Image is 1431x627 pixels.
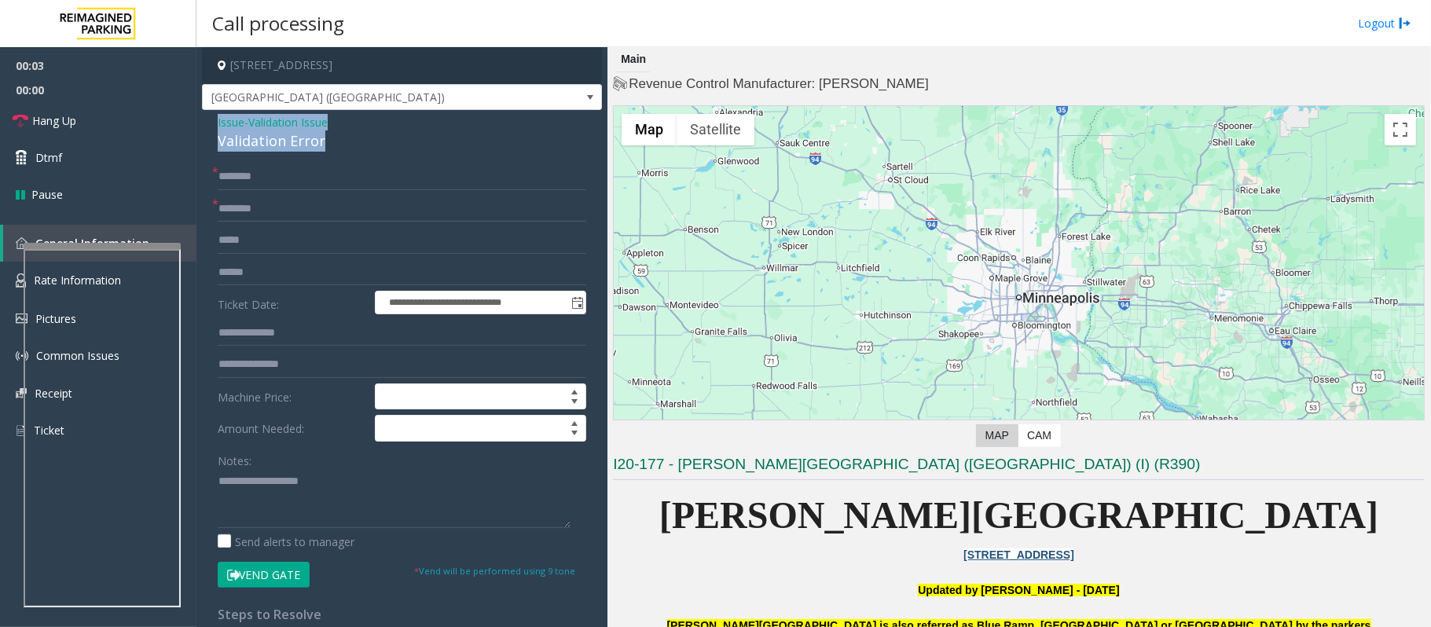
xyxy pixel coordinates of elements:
img: 'icon' [16,237,28,249]
span: Decrease value [563,397,585,409]
h3: I20-177 - [PERSON_NAME][GEOGRAPHIC_DATA] ([GEOGRAPHIC_DATA]) (I) (R390) [613,454,1425,480]
span: Decrease value [563,428,585,441]
label: Amount Needed: [214,415,371,442]
img: 'icon' [16,273,26,288]
span: Increase value [563,384,585,397]
span: Increase value [563,416,585,428]
a: Logout [1358,15,1411,31]
button: Vend Gate [218,562,310,588]
span: [GEOGRAPHIC_DATA] ([GEOGRAPHIC_DATA]) [203,85,522,110]
span: - [244,115,328,130]
span: Validation Issue [248,114,328,130]
div: 800 East 28th Street, Minneapolis, MN [1009,273,1029,302]
small: Vend will be performed using 9 tone [414,565,575,577]
label: Machine Price: [214,383,371,410]
label: Map [976,424,1018,447]
img: 'icon' [16,388,27,398]
h4: Revenue Control Manufacturer: [PERSON_NAME] [613,75,1425,93]
img: 'icon' [16,350,28,362]
label: Notes: [218,447,251,469]
div: Main [617,47,650,72]
button: Show satellite imagery [677,114,754,145]
div: Validation Error [218,130,586,152]
span: Dtmf [35,149,62,166]
a: General Information [3,225,196,262]
label: Send alerts to manager [218,533,354,550]
label: Ticket Date: [214,291,371,314]
span: General Information [35,236,149,251]
span: Pause [31,186,63,203]
span: Issue [218,114,244,130]
h4: Steps to Resolve [218,607,586,622]
font: Updated by [PERSON_NAME] - [DATE] [918,584,1119,596]
h4: [STREET_ADDRESS] [202,47,602,84]
span: Hang Up [32,112,76,129]
button: Show street map [622,114,677,145]
img: 'icon' [16,423,26,438]
button: Toggle fullscreen view [1385,114,1416,145]
img: logout [1399,15,1411,31]
a: [STREET_ADDRESS] [963,548,1074,561]
span: [PERSON_NAME][GEOGRAPHIC_DATA] [659,494,1379,536]
img: 'icon' [16,313,28,324]
h3: Call processing [204,4,352,42]
span: Toggle popup [568,291,585,313]
label: CAM [1018,424,1061,447]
